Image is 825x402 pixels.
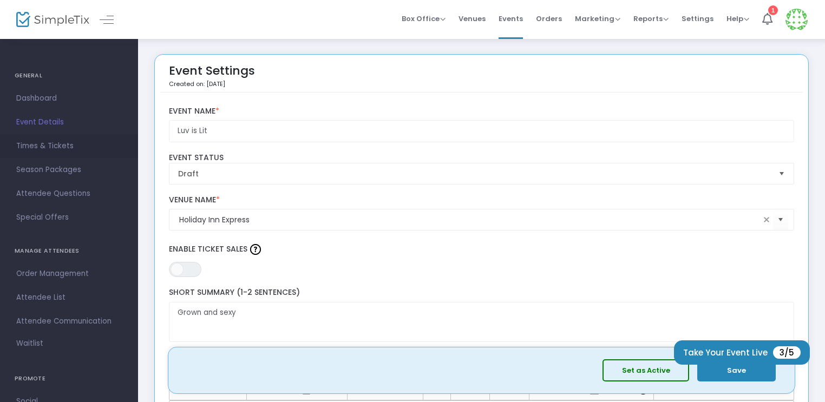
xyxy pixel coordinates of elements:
span: Box Office [402,14,446,24]
span: Special Offers [16,210,122,225]
span: Order Management [16,267,122,281]
button: Select [774,163,789,184]
button: Save [697,359,776,381]
h4: MANAGE ATTENDEES [15,240,123,262]
h4: PROMOTE [15,368,123,390]
span: Times & Tickets [16,139,122,153]
img: question-mark [250,244,261,255]
span: Help [726,14,749,24]
span: Attendee Communication [16,314,122,328]
label: Enable Ticket Sales [169,241,795,258]
span: Reports [633,14,669,24]
span: Dashboard [16,91,122,106]
span: Orders [536,5,562,32]
button: Select [773,209,788,231]
div: Event Settings [169,60,255,92]
span: Attendee List [16,291,122,305]
input: Enter Event Name [169,120,795,142]
button: Take Your Event Live3/5 [674,340,810,365]
span: 3/5 [773,346,801,359]
span: Attendee Questions [16,187,122,201]
span: clear [760,213,773,226]
h4: GENERAL [15,65,123,87]
div: 1 [768,5,778,15]
label: Event Status [169,153,795,163]
span: Short Summary (1-2 Sentences) [169,287,300,298]
span: Waitlist [16,338,43,349]
span: Settings [682,5,713,32]
span: Events [499,5,523,32]
label: Venue Name [169,195,795,205]
label: Tell us about your event [163,353,800,378]
span: Event Details [16,115,122,129]
span: Venues [459,5,486,32]
p: Created on: [DATE] [169,80,255,89]
input: Select Venue [179,214,761,226]
span: Marketing [575,14,620,24]
span: Draft [178,168,770,179]
span: Season Packages [16,163,122,177]
button: Set as Active [603,359,689,381]
label: Event Name [169,107,795,116]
